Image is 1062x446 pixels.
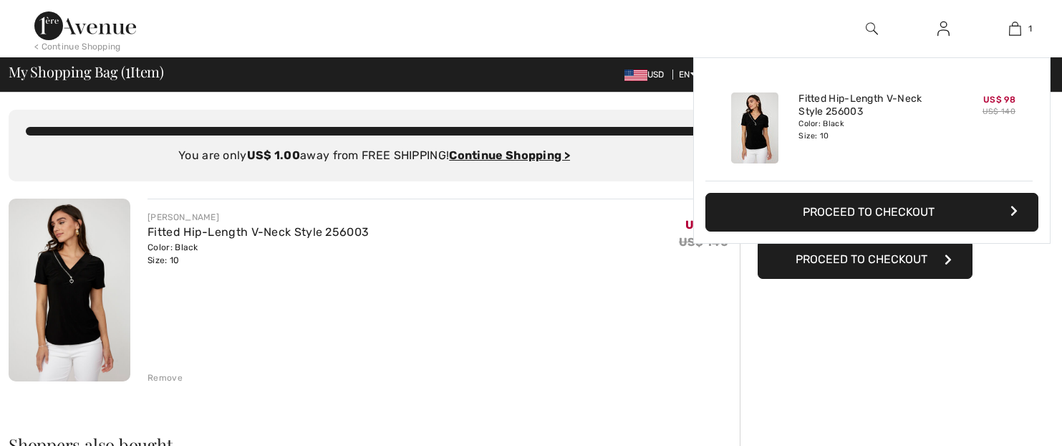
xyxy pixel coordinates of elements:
img: Fitted Hip-Length V-Neck Style 256003 [731,92,778,163]
span: 1 [125,61,130,80]
a: 1 [980,20,1050,37]
span: US$ 98 [983,95,1015,105]
a: Fitted Hip-Length V-Neck Style 256003 [798,92,940,118]
a: Continue Shopping > [449,148,570,162]
div: You are only away from FREE SHIPPING! [26,147,723,164]
span: EN [679,70,697,80]
div: Color: Black Size: 10 [798,118,940,141]
img: US Dollar [624,70,647,81]
span: USD [624,70,670,80]
img: search the website [866,20,878,37]
span: US$ 98 [685,218,728,232]
div: < Continue Shopping [34,40,121,53]
img: My Info [937,20,950,37]
span: My Shopping Bag ( Item) [9,65,164,79]
img: My Bag [1009,20,1021,37]
img: 1ère Avenue [34,11,136,40]
div: [PERSON_NAME] [148,211,369,224]
img: Fitted Hip-Length V-Neck Style 256003 [9,199,130,381]
strong: US$ 1.00 [247,148,300,162]
a: Fitted Hip-Length V-Neck Style 256003 [148,225,369,239]
s: US$ 140 [679,235,728,249]
a: Sign In [926,20,961,38]
div: Remove [148,371,183,384]
s: US$ 140 [983,107,1015,116]
button: Proceed to Checkout [705,193,1038,232]
span: 1 [1028,22,1032,35]
div: Color: Black Size: 10 [148,241,369,267]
